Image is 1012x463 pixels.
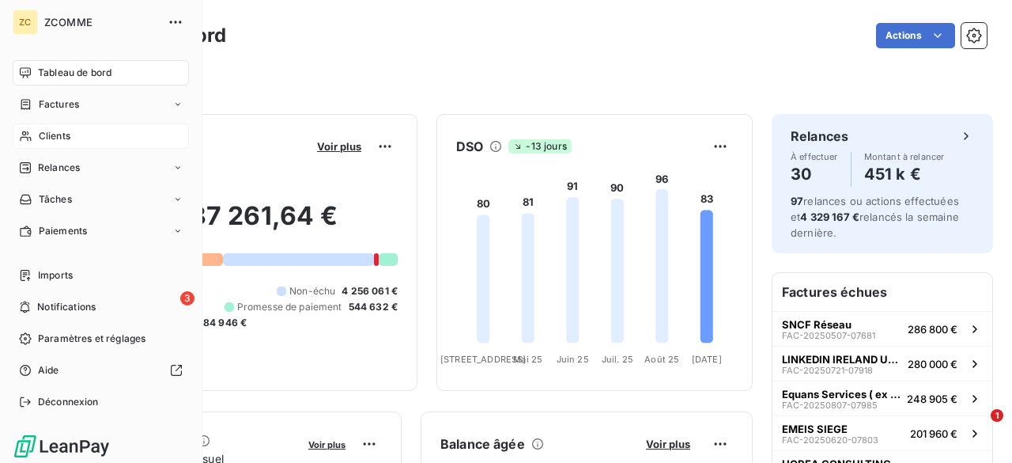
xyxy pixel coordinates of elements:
span: Déconnexion [38,395,99,409]
span: Voir plus [646,438,690,450]
button: Voir plus [312,139,366,154]
span: Montant à relancer [864,152,945,161]
span: Equans Services ( ex ENGIE Services Ltd) [782,388,901,400]
button: SNCF RéseauFAC-20250507-07681286 800 € [772,311,992,346]
span: 97 [791,195,803,207]
tspan: Mai 25 [513,354,542,365]
span: Voir plus [308,439,346,450]
iframe: Intercom live chat [958,409,996,447]
h6: Relances [791,127,848,146]
span: 4 329 167 € [800,211,859,223]
span: 1 [991,409,1003,422]
span: ZCOMME [44,16,158,28]
div: ZC [13,9,38,35]
span: 3 [180,291,194,306]
a: Aide [13,358,189,383]
span: FAC-20250721-07918 [782,366,873,375]
span: 248 905 € [907,393,957,405]
span: À effectuer [791,152,838,161]
span: 544 632 € [349,300,398,314]
span: EMEIS SIEGE [782,423,848,435]
span: FAC-20250620-07803 [782,435,878,445]
span: Voir plus [317,140,361,153]
span: Tableau de bord [38,66,111,80]
span: Aide [38,363,59,378]
button: EMEIS SIEGEFAC-20250620-07803201 960 € [772,416,992,450]
span: relances ou actions effectuées et relancés la semaine dernière. [791,195,959,239]
tspan: [DATE] [692,354,722,365]
button: Equans Services ( ex ENGIE Services Ltd)FAC-20250807-07985248 905 € [772,381,992,416]
span: -13 jours [508,139,571,154]
h6: DSO [456,137,483,156]
button: Actions [876,23,955,48]
h4: 451 k € [864,161,945,187]
span: Relances [38,161,80,175]
tspan: Août 25 [644,354,679,365]
img: Logo LeanPay [13,434,111,459]
tspan: Juin 25 [557,354,589,365]
h2: 8 487 261,64 € [89,200,398,248]
h6: Balance âgée [440,435,525,454]
span: 280 000 € [908,358,957,370]
span: Tâches [39,192,72,207]
span: Paramètres et réglages [38,332,145,346]
button: Voir plus [304,437,350,451]
span: 4 256 061 € [342,284,398,298]
span: Factures [39,97,79,112]
span: Notifications [37,300,96,314]
span: LINKEDIN IRELAND UNLIMITED COMPANY [782,353,901,366]
span: Promesse de paiement [237,300,342,314]
tspan: Juil. 25 [602,354,633,365]
span: Imports [38,268,73,283]
span: -84 946 € [198,316,247,330]
span: Paiements [39,224,87,238]
h4: 30 [791,161,838,187]
button: Voir plus [641,437,695,451]
span: SNCF Réseau [782,318,852,331]
span: 201 960 € [910,427,957,440]
span: FAC-20250507-07681 [782,331,875,340]
button: LINKEDIN IRELAND UNLIMITED COMPANYFAC-20250721-07918280 000 € [772,346,992,381]
tspan: [STREET_ADDRESS] [440,354,526,365]
h6: Factures échues [772,273,992,311]
span: Clients [39,129,70,143]
span: FAC-20250807-07985 [782,400,878,410]
span: Non-échu [289,284,335,298]
span: 286 800 € [908,323,957,336]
